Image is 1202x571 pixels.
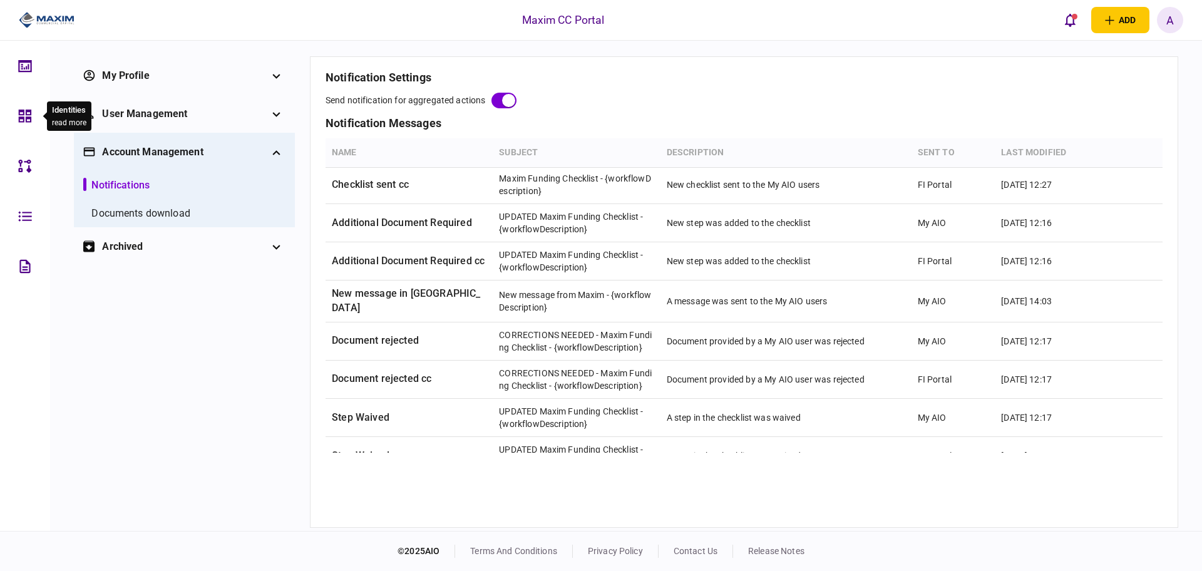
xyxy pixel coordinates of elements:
td: Checklist sent cc [326,166,493,204]
div: Account management [102,145,267,160]
a: contact us [674,546,717,556]
a: Documents download [83,206,190,221]
div: send notification for aggregated actions [326,94,485,107]
button: open notifications list [1057,7,1084,33]
img: client company logo [19,11,74,29]
td: New step was added to the checklist [660,204,912,242]
td: [DATE] 14:03 [995,280,1079,322]
div: User management [102,106,267,121]
a: privacy policy [588,546,643,556]
td: [DATE] 12:27 [995,166,1079,204]
button: read more [52,118,86,127]
td: My AIO [912,322,995,361]
th: last modified [995,138,1079,168]
td: UPDATED Maxim Funding Checklist - {workflowDescription} [493,437,660,475]
th: Description [660,138,912,168]
div: My profile [102,68,267,83]
td: [DATE] 12:17 [995,322,1079,361]
a: terms and conditions [470,546,557,556]
div: notifications [91,178,150,193]
td: [DATE] 12:16 [995,204,1079,242]
td: Additional Document Required cc [326,242,493,280]
td: UPDATED Maxim Funding Checklist - {workflowDescription} [493,204,660,242]
td: FI Portal [912,361,995,399]
a: notifications [83,178,150,193]
td: CORRECTIONS NEEDED - Maxim Funding Checklist - {workflowDescription} [493,361,660,399]
td: UPDATED Maxim Funding Checklist - {workflowDescription} [493,242,660,280]
td: [DATE] 12:18 [995,437,1079,475]
button: A [1157,7,1183,33]
td: My AIO [912,280,995,322]
td: My AIO [912,399,995,437]
th: sent to [912,138,995,168]
button: open adding identity options [1091,7,1149,33]
td: New checklist sent to the My AIO users [660,166,912,204]
td: Document provided by a My AIO user was rejected [660,322,912,361]
td: New step was added to the checklist [660,242,912,280]
td: Maxim Funding Checklist - {workflowDescription} [493,166,660,204]
td: FI Portal [912,166,995,204]
td: Step Waived cc [326,437,493,475]
td: [DATE] 12:16 [995,242,1079,280]
td: Additional Document Required [326,204,493,242]
div: Identities [52,104,86,116]
td: CORRECTIONS NEEDED - Maxim Funding Checklist - {workflowDescription} [493,322,660,361]
td: UPDATED Maxim Funding Checklist - {workflowDescription} [493,399,660,437]
h3: notification messages [326,118,1163,129]
td: New message in [GEOGRAPHIC_DATA] [326,280,493,322]
a: release notes [748,546,804,556]
td: Document rejected cc [326,361,493,399]
th: subject [493,138,660,168]
h3: notification settings [326,72,1163,83]
div: Maxim CC Portal [522,12,605,28]
td: A step in the checklist was waived [660,399,912,437]
td: FI Portal [912,437,995,475]
div: archived [102,239,267,254]
div: © 2025 AIO [398,545,455,558]
td: A message was sent to the My AIO users [660,280,912,322]
td: [DATE] 12:17 [995,361,1079,399]
td: [DATE] 12:17 [995,399,1079,437]
td: Document provided by a My AIO user was rejected [660,361,912,399]
td: My AIO [912,204,995,242]
div: Documents download [91,206,190,221]
td: Document rejected [326,322,493,361]
td: FI Portal [912,242,995,280]
td: Step Waived [326,399,493,437]
td: A step in the checklist was waived [660,437,912,475]
th: Name [326,138,493,168]
td: New message from Maxim - {workflowDescription} [493,280,660,322]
